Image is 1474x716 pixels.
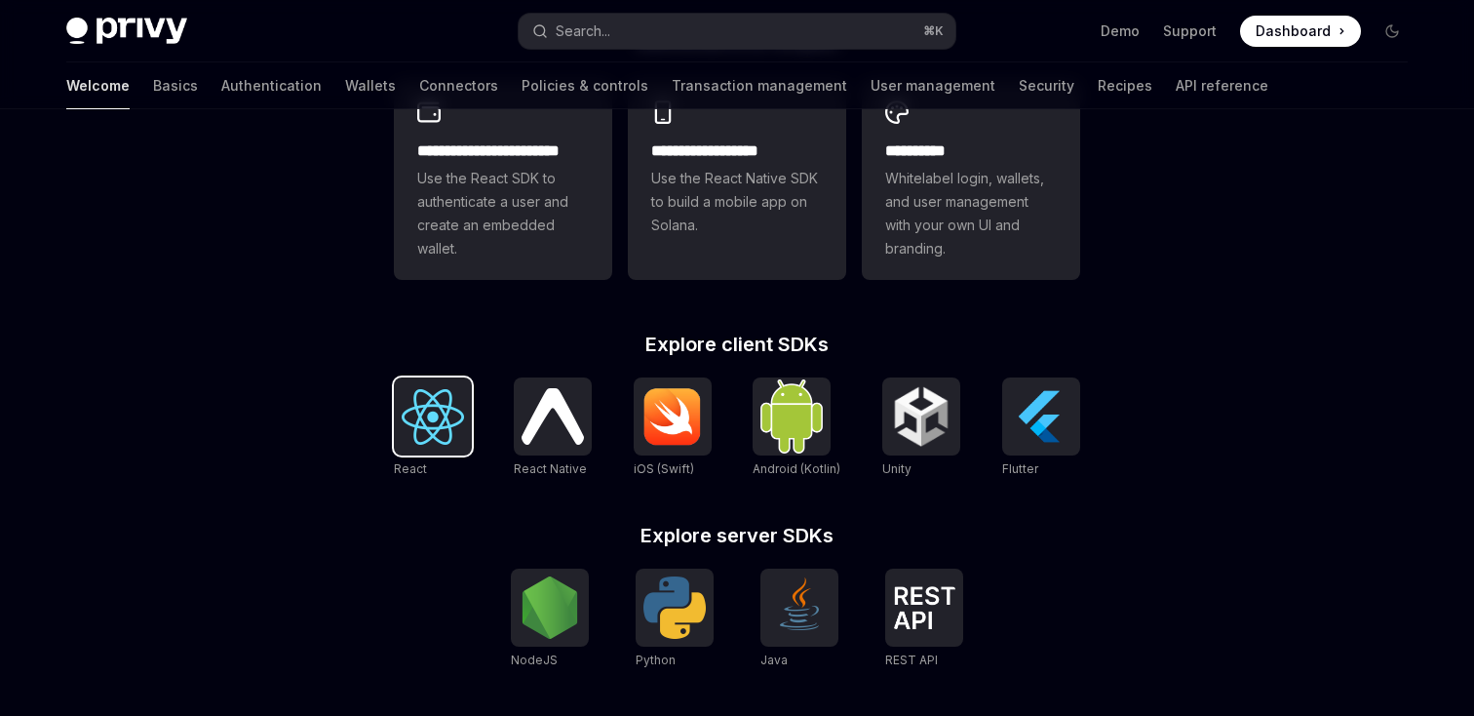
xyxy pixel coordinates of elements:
span: Python [636,653,676,667]
a: Dashboard [1240,16,1361,47]
a: Transaction management [672,62,847,109]
img: React Native [522,388,584,444]
span: Flutter [1002,461,1038,476]
a: NodeJSNodeJS [511,569,589,670]
h2: Explore client SDKs [394,335,1080,354]
span: Whitelabel login, wallets, and user management with your own UI and branding. [885,167,1057,260]
span: Java [760,653,788,667]
button: Search...⌘K [519,14,955,49]
span: REST API [885,653,938,667]
a: User management [871,62,995,109]
a: **** **** **** ***Use the React Native SDK to build a mobile app on Solana. [628,81,846,280]
span: React [394,461,427,476]
h2: Explore server SDKs [394,526,1080,545]
img: Flutter [1010,385,1072,448]
a: JavaJava [760,569,838,670]
img: NodeJS [519,577,581,639]
a: Security [1019,62,1074,109]
a: Demo [1101,21,1140,41]
span: ⌘ K [923,23,944,39]
span: Use the React SDK to authenticate a user and create an embedded wallet. [417,167,589,260]
a: Wallets [345,62,396,109]
a: Policies & controls [522,62,648,109]
div: Search... [556,20,610,43]
a: Recipes [1098,62,1152,109]
span: React Native [514,461,587,476]
span: Unity [882,461,912,476]
a: Basics [153,62,198,109]
img: React [402,389,464,445]
a: FlutterFlutter [1002,378,1080,479]
a: Authentication [221,62,322,109]
a: Support [1163,21,1217,41]
img: iOS (Swift) [641,387,704,446]
img: Java [768,577,831,639]
a: PythonPython [636,569,714,670]
span: NodeJS [511,653,558,667]
a: Android (Kotlin)Android (Kotlin) [753,378,840,479]
a: UnityUnity [882,378,960,479]
a: Connectors [419,62,498,109]
img: dark logo [66,18,187,45]
a: React NativeReact Native [514,378,592,479]
a: ReactReact [394,378,472,479]
button: Toggle dark mode [1377,16,1408,47]
a: **** *****Whitelabel login, wallets, and user management with your own UI and branding. [862,81,1080,280]
span: Android (Kotlin) [753,461,840,476]
span: Dashboard [1256,21,1331,41]
img: REST API [893,586,955,629]
a: REST APIREST API [885,569,963,670]
span: iOS (Swift) [634,461,694,476]
a: API reference [1176,62,1268,109]
a: Welcome [66,62,130,109]
a: iOS (Swift)iOS (Swift) [634,378,712,479]
img: Unity [890,385,952,448]
img: Android (Kotlin) [760,379,823,453]
span: Use the React Native SDK to build a mobile app on Solana. [651,167,823,237]
img: Python [643,577,706,639]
